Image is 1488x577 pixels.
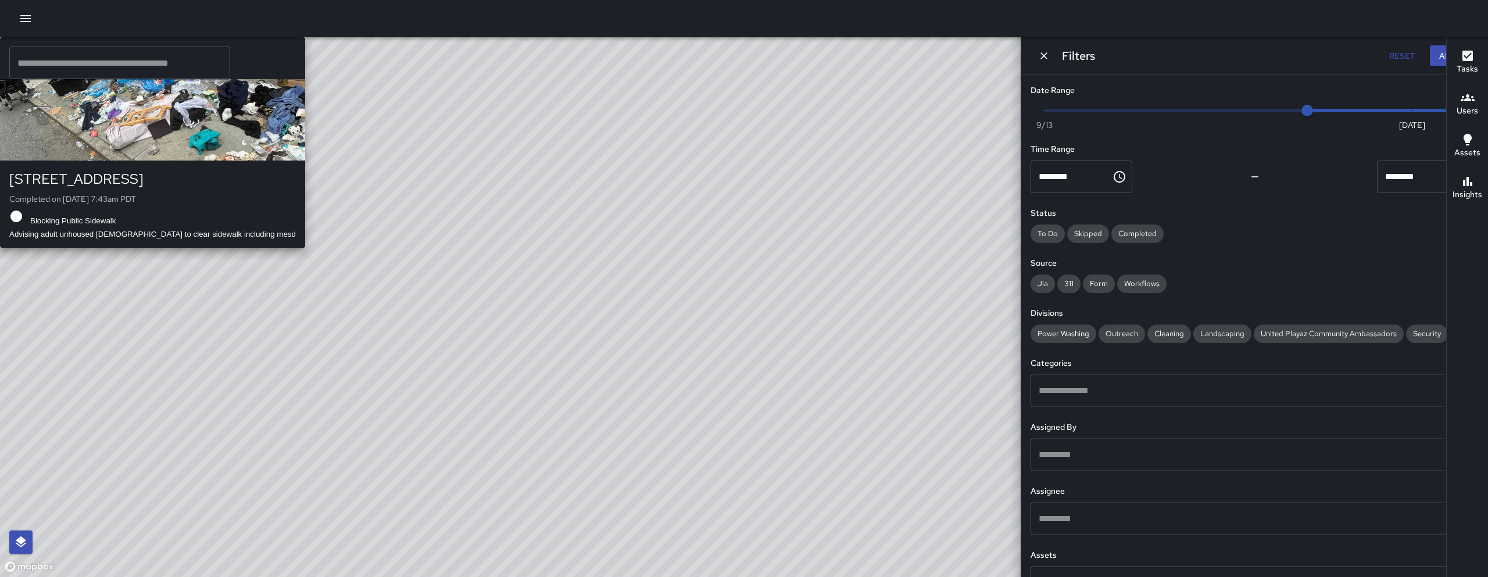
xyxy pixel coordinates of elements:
[1454,147,1480,159] h6: Assets
[1031,279,1055,288] span: Jia
[1447,42,1488,84] button: Tasks
[1117,279,1167,288] span: Workflows
[1457,105,1478,117] h6: Users
[1099,325,1145,343] div: Outreach
[1031,225,1065,243] div: To Do
[9,170,296,188] div: [STREET_ADDRESS]
[1031,325,1096,343] div: Power Washing
[1031,257,1479,270] h6: Source
[1447,168,1488,209] button: Insights
[1254,325,1404,343] div: United Playaz Community Ambassadors
[23,216,123,225] span: Blocking Public Sidewalk
[1193,329,1251,339] span: Landscaping
[1031,307,1479,320] h6: Divisions
[1117,275,1167,293] div: Workflows
[1031,485,1479,498] h6: Assignee
[1062,47,1095,65] h6: Filters
[1067,229,1109,238] span: Skipped
[1406,329,1448,339] span: Security
[1111,229,1164,238] span: Completed
[1057,279,1081,288] span: 311
[1083,275,1115,293] div: Form
[1147,325,1191,343] div: Cleaning
[1108,165,1131,188] button: Choose time, selected time is 12:00 AM
[1453,188,1482,201] h6: Insights
[1147,329,1191,339] span: Cleaning
[1447,126,1488,168] button: Assets
[1031,275,1055,293] div: Jia
[1031,357,1479,370] h6: Categories
[1399,119,1425,131] span: [DATE]
[1057,275,1081,293] div: 311
[1031,549,1479,562] h6: Assets
[1193,325,1251,343] div: Landscaping
[1036,119,1053,131] span: 9/13
[1031,207,1479,220] h6: Status
[1031,143,1479,156] h6: Time Range
[1067,225,1109,243] div: Skipped
[1383,45,1421,67] button: Reset
[1031,421,1479,434] h6: Assigned By
[1406,325,1448,343] div: Security
[1031,84,1479,97] h6: Date Range
[1035,47,1053,65] button: Dismiss
[1031,229,1065,238] span: To Do
[1430,45,1474,67] button: Apply
[1254,329,1404,339] span: United Playaz Community Ambassadors
[1031,329,1096,339] span: Power Washing
[1447,84,1488,126] button: Users
[1111,225,1164,243] div: Completed
[1083,279,1115,288] span: Form
[9,193,296,205] p: Completed on [DATE] 7:43am PDT
[1457,63,1478,76] h6: Tasks
[9,230,296,238] p: Advising adult unhoused [DEMOGRAPHIC_DATA] to clear sidewalk including mesd
[1099,329,1145,339] span: Outreach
